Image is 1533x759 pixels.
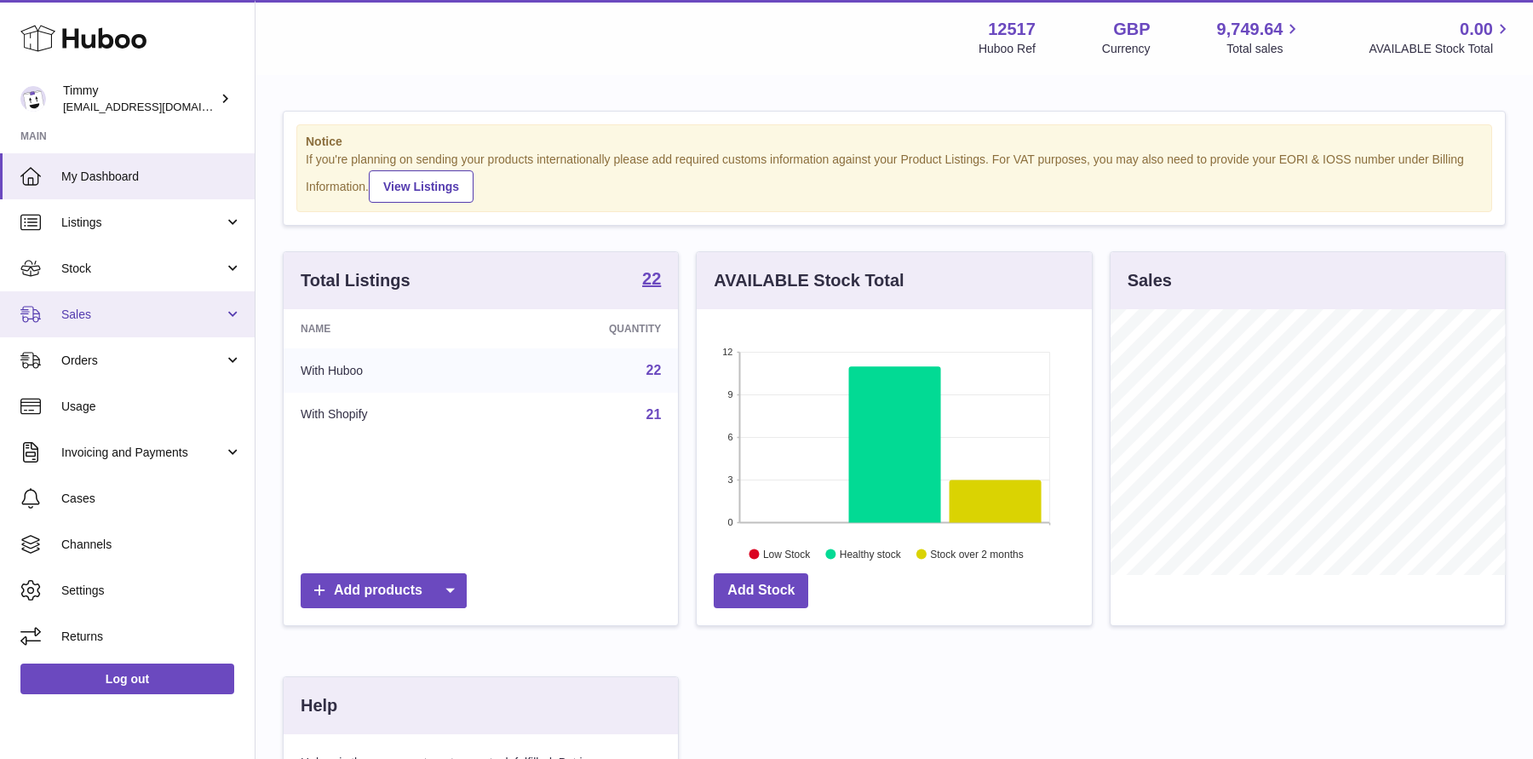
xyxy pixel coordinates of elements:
h3: Sales [1128,269,1172,292]
a: 22 [642,270,661,290]
span: Cases [61,491,242,507]
td: With Shopify [284,393,497,437]
span: AVAILABLE Stock Total [1369,41,1513,57]
a: 22 [646,363,662,377]
div: Currency [1102,41,1151,57]
div: Timmy [63,83,216,115]
strong: 12517 [988,18,1036,41]
a: 0.00 AVAILABLE Stock Total [1369,18,1513,57]
span: Stock [61,261,224,277]
div: If you're planning on sending your products internationally please add required customs informati... [306,152,1483,203]
a: Add Stock [714,573,808,608]
span: 9,749.64 [1217,18,1283,41]
a: Log out [20,664,234,694]
text: 0 [728,517,733,527]
span: [EMAIL_ADDRESS][DOMAIN_NAME] [63,100,250,113]
span: Settings [61,583,242,599]
text: Stock over 2 months [931,548,1024,560]
h3: Help [301,694,337,717]
a: 21 [646,407,662,422]
text: 9 [728,389,733,400]
th: Quantity [497,309,679,348]
span: Invoicing and Payments [61,445,224,461]
a: Add products [301,573,467,608]
a: View Listings [369,170,474,203]
span: Total sales [1226,41,1302,57]
text: 12 [723,347,733,357]
text: 3 [728,474,733,485]
span: Returns [61,629,242,645]
h3: AVAILABLE Stock Total [714,269,904,292]
h3: Total Listings [301,269,411,292]
td: With Huboo [284,348,497,393]
span: 0.00 [1460,18,1493,41]
div: Huboo Ref [979,41,1036,57]
span: Channels [61,537,242,553]
text: Low Stock [763,548,811,560]
span: My Dashboard [61,169,242,185]
text: 6 [728,432,733,442]
span: Orders [61,353,224,369]
span: Usage [61,399,242,415]
th: Name [284,309,497,348]
span: Listings [61,215,224,231]
span: Sales [61,307,224,323]
img: support@pumpkinproductivity.org [20,86,46,112]
a: 9,749.64 Total sales [1217,18,1303,57]
text: Healthy stock [840,548,902,560]
strong: GBP [1113,18,1150,41]
strong: Notice [306,134,1483,150]
strong: 22 [642,270,661,287]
